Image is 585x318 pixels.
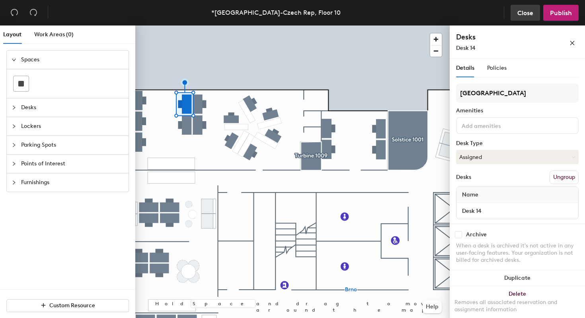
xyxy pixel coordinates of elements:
[456,242,579,264] div: When a desk is archived it's not active in any user-facing features. Your organization is not bil...
[456,174,471,181] div: Desks
[487,65,507,71] span: Policies
[450,270,585,286] button: Duplicate
[21,136,124,154] span: Parking Spots
[49,302,95,309] span: Custom Resource
[6,5,22,21] button: Undo (⌘ + Z)
[12,143,16,147] span: collapsed
[456,140,579,147] div: Desk Type
[517,9,533,17] span: Close
[466,232,487,238] div: Archive
[21,173,124,192] span: Furnishings
[569,40,575,46] span: close
[25,5,41,21] button: Redo (⌘ + ⇧ + Z)
[458,188,482,202] span: Name
[456,108,579,114] div: Amenities
[21,98,124,117] span: Desks
[21,117,124,135] span: Lockers
[456,45,476,51] span: Desk 14
[456,65,474,71] span: Details
[211,8,341,18] div: *[GEOGRAPHIC_DATA]-Czech Rep, Floor 10
[12,161,16,166] span: collapsed
[6,299,129,312] button: Custom Resource
[3,31,21,38] span: Layout
[10,8,18,16] span: undo
[543,5,579,21] button: Publish
[511,5,540,21] button: Close
[550,9,572,17] span: Publish
[458,205,577,216] input: Unnamed desk
[21,155,124,173] span: Points of Interest
[21,51,124,69] span: Spaces
[456,150,579,164] button: Assigned
[34,31,74,38] span: Work Areas (0)
[12,180,16,185] span: collapsed
[12,105,16,110] span: collapsed
[456,32,544,42] h4: Desks
[550,171,579,184] button: Ungroup
[460,120,532,130] input: Add amenities
[423,300,442,313] button: Help
[12,57,16,62] span: expanded
[454,299,580,313] div: Removes all associated reservation and assignment information
[12,124,16,129] span: collapsed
